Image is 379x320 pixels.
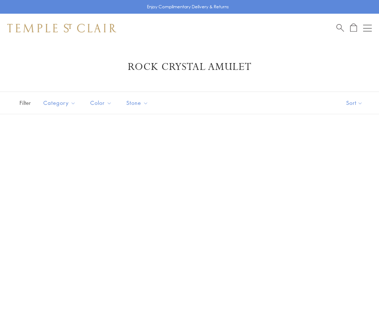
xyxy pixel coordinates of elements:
[87,98,117,107] span: Color
[147,3,229,10] p: Enjoy Complimentary Delivery & Returns
[350,23,357,32] a: Open Shopping Bag
[123,98,154,107] span: Stone
[363,24,372,32] button: Open navigation
[330,92,379,114] button: Show sort by
[85,95,117,111] button: Color
[18,61,361,74] h1: Rock Crystal Amulet
[38,95,81,111] button: Category
[40,98,81,107] span: Category
[336,23,344,32] a: Search
[7,24,116,32] img: Temple St. Clair
[121,95,154,111] button: Stone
